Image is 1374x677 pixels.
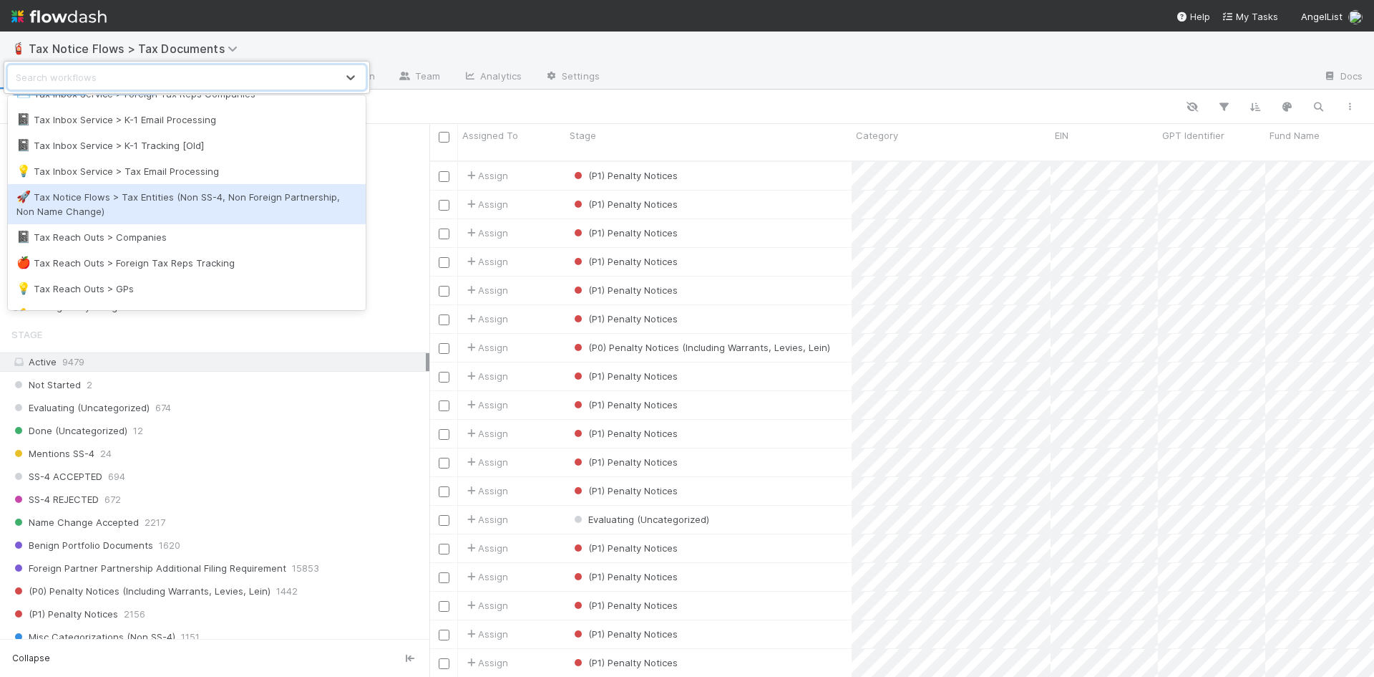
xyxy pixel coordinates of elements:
div: Tax Notice Flows > Tax Entities (Non SS-4, Non Foreign Partnership, Non Name Change) [16,190,357,219]
div: Tax Reach Outs > Companies [16,230,357,244]
span: 🍎 [16,256,31,269]
span: 💡 [16,282,31,294]
span: 🚀 [16,191,31,203]
span: 📓 [16,139,31,151]
span: 💡 [16,165,31,177]
div: Tax Reach Outs > Foreign Tax Reps Tracking [16,256,357,270]
div: Search workflows [16,70,97,85]
div: Tax Inbox Service > K-1 Email Processing [16,112,357,127]
span: 📓 [16,113,31,125]
div: Tax Reach Outs > GPs [16,282,357,296]
div: Tax Inbox Service > Tax Email Processing [16,164,357,178]
div: Tax Reach Outs > K-1 Tracking [16,307,357,322]
span: 📓 [16,231,31,243]
div: Tax Inbox Service > K-1 Tracking [Old] [16,138,357,153]
span: 💪 [16,308,31,320]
